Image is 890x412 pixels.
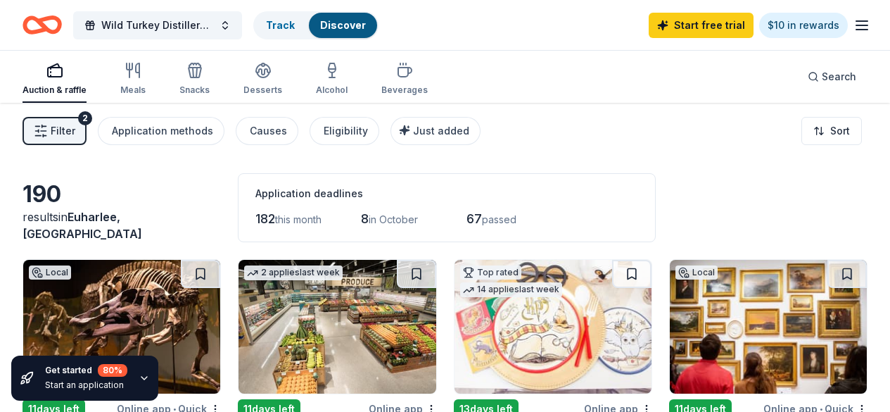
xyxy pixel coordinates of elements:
div: Top rated [460,266,521,280]
span: passed [482,213,516,225]
span: Search [822,68,856,85]
button: Desserts [243,56,282,103]
button: Eligibility [310,117,379,145]
span: this month [275,213,322,225]
button: Filter2 [23,117,87,145]
button: Meals [120,56,146,103]
div: Alcohol [316,85,348,96]
img: Image for Oriental Trading [454,260,651,394]
a: Home [23,8,62,42]
a: Discover [320,19,366,31]
span: Filter [51,123,75,139]
button: Application methods [98,117,224,145]
img: Image for Tellus Science Museum [23,260,220,394]
div: 2 applies last week [244,266,343,280]
div: 190 [23,180,221,208]
div: Application deadlines [255,185,638,202]
img: Image for Publix [239,260,436,394]
div: Beverages [381,85,428,96]
div: Start an application [45,380,127,391]
div: 2 [78,111,92,125]
button: Just added [390,117,481,145]
div: Meals [120,85,146,96]
span: Just added [413,125,469,137]
span: Sort [830,123,850,139]
a: Track [266,19,295,31]
div: Desserts [243,85,282,96]
span: in October [369,213,418,225]
button: Auction & raffle [23,56,87,103]
div: Auction & raffle [23,85,87,96]
span: in [23,210,142,241]
button: Sort [801,117,862,145]
a: Start free trial [649,13,754,38]
div: Snacks [179,85,210,96]
div: 14 applies last week [460,282,562,297]
span: Euharlee, [GEOGRAPHIC_DATA] [23,210,142,241]
img: Image for High Museum of Art [670,260,867,394]
div: Application methods [112,123,213,139]
div: Eligibility [324,123,368,139]
button: Alcohol [316,56,348,103]
button: Snacks [179,56,210,103]
div: Local [29,266,71,280]
div: results [23,208,221,242]
span: Wild Turkey Distillery Dinner [101,17,214,34]
span: 67 [466,211,482,226]
button: Search [796,63,867,91]
a: $10 in rewards [759,13,848,38]
div: Get started [45,364,127,377]
span: 8 [361,211,369,226]
div: 80 % [98,364,127,377]
button: Causes [236,117,298,145]
button: Wild Turkey Distillery Dinner [73,11,242,39]
div: Local [675,266,718,280]
div: Causes [250,123,287,139]
button: TrackDiscover [253,11,379,39]
span: 182 [255,211,275,226]
button: Beverages [381,56,428,103]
